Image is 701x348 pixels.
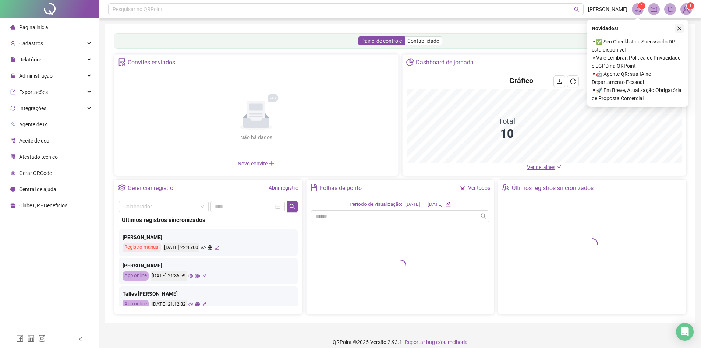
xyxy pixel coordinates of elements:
[405,201,420,208] div: [DATE]
[592,70,684,86] span: ⚬ 🤖 Agente QR: sua IA no Departamento Pessoal
[592,24,618,32] span: Novidades !
[195,302,200,307] span: global
[10,25,15,30] span: home
[638,2,645,10] sup: 1
[10,57,15,62] span: file
[10,106,15,111] span: sync
[10,138,15,143] span: audit
[151,300,187,309] div: [DATE] 21:12:32
[27,335,35,342] span: linkedin
[641,3,643,8] span: 1
[681,4,692,15] img: 87198
[19,24,49,30] span: Página inicial
[10,41,15,46] span: user-add
[19,105,46,111] span: Integrações
[10,203,15,208] span: gift
[19,138,49,144] span: Aceite de uso
[16,335,24,342] span: facebook
[416,56,474,69] div: Dashboard de jornada
[361,38,402,44] span: Painel de controle
[195,274,200,278] span: global
[123,243,161,252] div: Registro manual
[19,170,52,176] span: Gerar QRCode
[667,6,673,13] span: bell
[19,89,48,95] span: Exportações
[586,238,599,250] span: loading
[394,259,407,272] span: loading
[151,271,187,281] div: [DATE] 21:36:59
[19,122,48,127] span: Agente de IA
[123,300,149,309] div: App online
[592,38,684,54] span: ⚬ ✅ Seu Checklist de Sucesso do DP está disponível
[289,204,295,210] span: search
[574,7,580,12] span: search
[527,164,562,170] a: Ver detalhes down
[38,335,46,342] span: instagram
[320,182,362,194] div: Folhas de ponto
[481,213,486,219] span: search
[10,89,15,95] span: export
[676,323,694,341] div: Open Intercom Messenger
[123,261,294,270] div: [PERSON_NAME]
[10,187,15,192] span: info-circle
[651,6,657,13] span: mail
[556,78,562,84] span: download
[128,56,175,69] div: Convites enviados
[509,75,533,86] h4: Gráfico
[350,201,402,208] div: Período de visualização:
[78,337,83,342] span: left
[468,185,490,191] a: Ver todos
[423,201,425,208] div: -
[208,245,212,250] span: global
[634,6,641,13] span: notification
[118,184,126,191] span: setting
[10,154,15,159] span: solution
[677,26,682,31] span: close
[118,58,126,66] span: solution
[556,164,562,169] span: down
[19,73,53,79] span: Administração
[123,233,294,241] div: [PERSON_NAME]
[527,164,555,170] span: Ver detalhes
[428,201,443,208] div: [DATE]
[19,186,56,192] span: Central de ajuda
[592,86,684,102] span: ⚬ 🚀 Em Breve, Atualização Obrigatória de Proposta Comercial
[19,41,43,46] span: Cadastros
[269,160,275,166] span: plus
[123,290,294,298] div: Talles [PERSON_NAME]
[188,302,193,307] span: eye
[238,161,275,166] span: Novo convite
[502,184,510,191] span: team
[310,184,318,191] span: file-text
[588,5,627,13] span: [PERSON_NAME]
[19,203,67,208] span: Clube QR - Beneficios
[406,58,414,66] span: pie-chart
[222,133,290,141] div: Não há dados
[460,185,465,190] span: filter
[570,78,576,84] span: reload
[689,3,692,8] span: 1
[592,54,684,70] span: ⚬ Vale Lembrar: Política de Privacidade e LGPD na QRPoint
[512,182,594,194] div: Últimos registros sincronizados
[163,243,199,252] div: [DATE] 22:45:00
[407,38,439,44] span: Contabilidade
[201,245,206,250] span: eye
[122,215,295,225] div: Últimos registros sincronizados
[19,154,58,160] span: Atestado técnico
[269,185,298,191] a: Abrir registro
[128,182,173,194] div: Gerenciar registro
[10,73,15,78] span: lock
[202,274,207,278] span: edit
[370,339,386,345] span: Versão
[10,171,15,176] span: qrcode
[215,245,219,250] span: edit
[123,271,149,281] div: App online
[188,274,193,278] span: eye
[202,302,207,307] span: edit
[687,2,694,10] sup: Atualize o seu contato no menu Meus Dados
[446,201,450,206] span: edit
[19,57,42,63] span: Relatórios
[405,339,468,345] span: Reportar bug e/ou melhoria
